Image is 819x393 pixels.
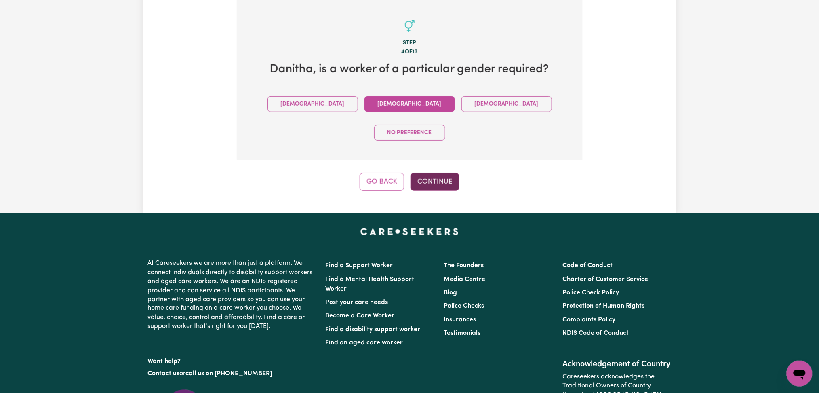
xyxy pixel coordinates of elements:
[562,317,615,323] a: Complaints Policy
[250,48,570,57] div: 4 of 13
[148,371,180,377] a: Contact us
[326,340,403,347] a: Find an aged care worker
[562,303,644,310] a: Protection of Human Rights
[148,366,316,382] p: or
[444,276,486,283] a: Media Centre
[562,276,648,283] a: Charter of Customer Service
[444,330,481,337] a: Testimonials
[326,276,415,292] a: Find a Mental Health Support Worker
[326,262,393,269] a: Find a Support Worker
[250,63,570,77] h2: Danitha , is a worker of a particular gender required?
[148,354,316,366] p: Want help?
[787,361,813,387] iframe: Button to launch messaging window
[364,96,455,112] button: [DEMOGRAPHIC_DATA]
[186,371,272,377] a: call us on [PHONE_NUMBER]
[411,173,459,191] button: Continue
[562,330,629,337] a: NDIS Code of Conduct
[444,303,484,310] a: Police Checks
[562,262,613,269] a: Code of Conduct
[562,289,619,296] a: Police Check Policy
[444,289,457,296] a: Blog
[562,360,671,370] h2: Acknowledgement of Country
[250,39,570,48] div: Step
[444,317,476,323] a: Insurances
[360,173,404,191] button: Go Back
[360,228,459,235] a: Careseekers home page
[461,96,552,112] button: [DEMOGRAPHIC_DATA]
[267,96,358,112] button: [DEMOGRAPHIC_DATA]
[326,313,395,319] a: Become a Care Worker
[444,262,484,269] a: The Founders
[326,299,388,306] a: Post your care needs
[148,256,316,334] p: At Careseekers we are more than just a platform. We connect individuals directly to disability su...
[326,327,421,333] a: Find a disability support worker
[374,125,445,141] button: No preference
